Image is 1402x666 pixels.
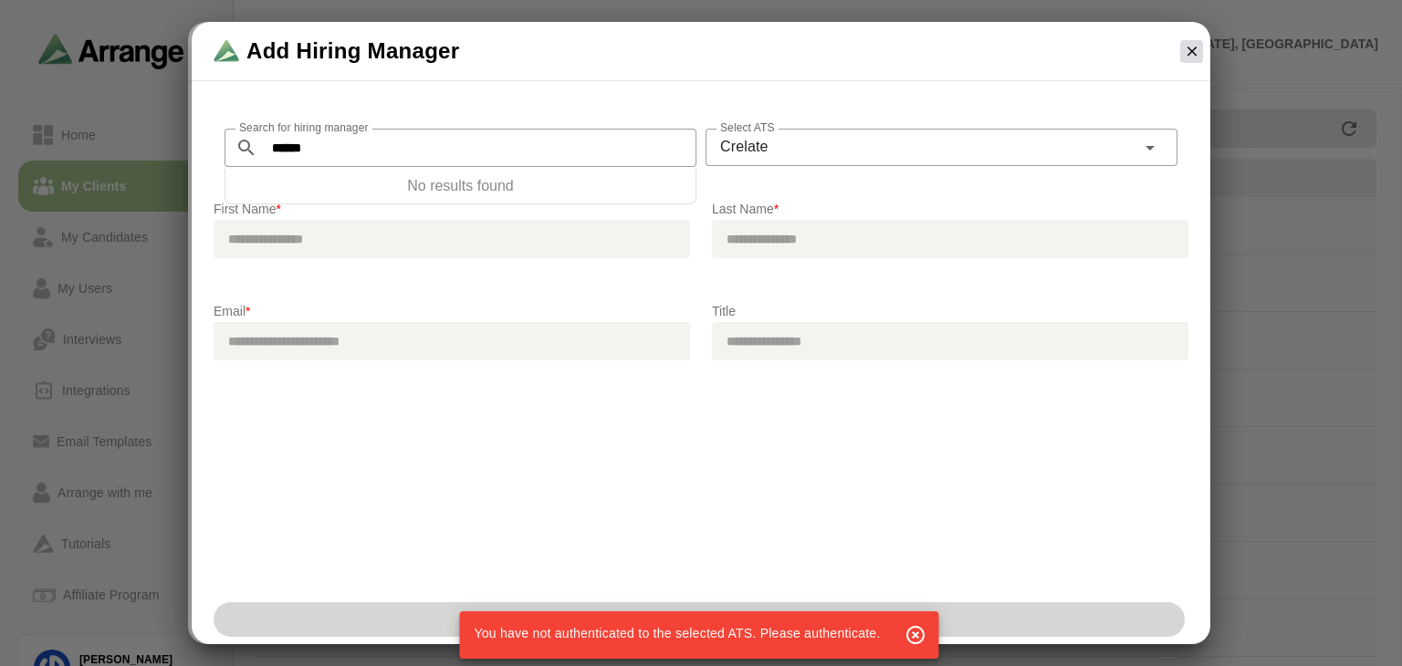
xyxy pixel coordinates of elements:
[712,300,1188,322] p: Title
[214,198,690,220] p: First Name
[214,300,690,322] p: Email
[474,626,880,640] span: You have not authenticated to the selected ATS. Please authenticate.
[712,198,1188,220] p: Last Name
[720,135,769,159] span: Crelate
[225,169,696,204] p: No results found
[246,36,459,66] span: Add Hiring Manager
